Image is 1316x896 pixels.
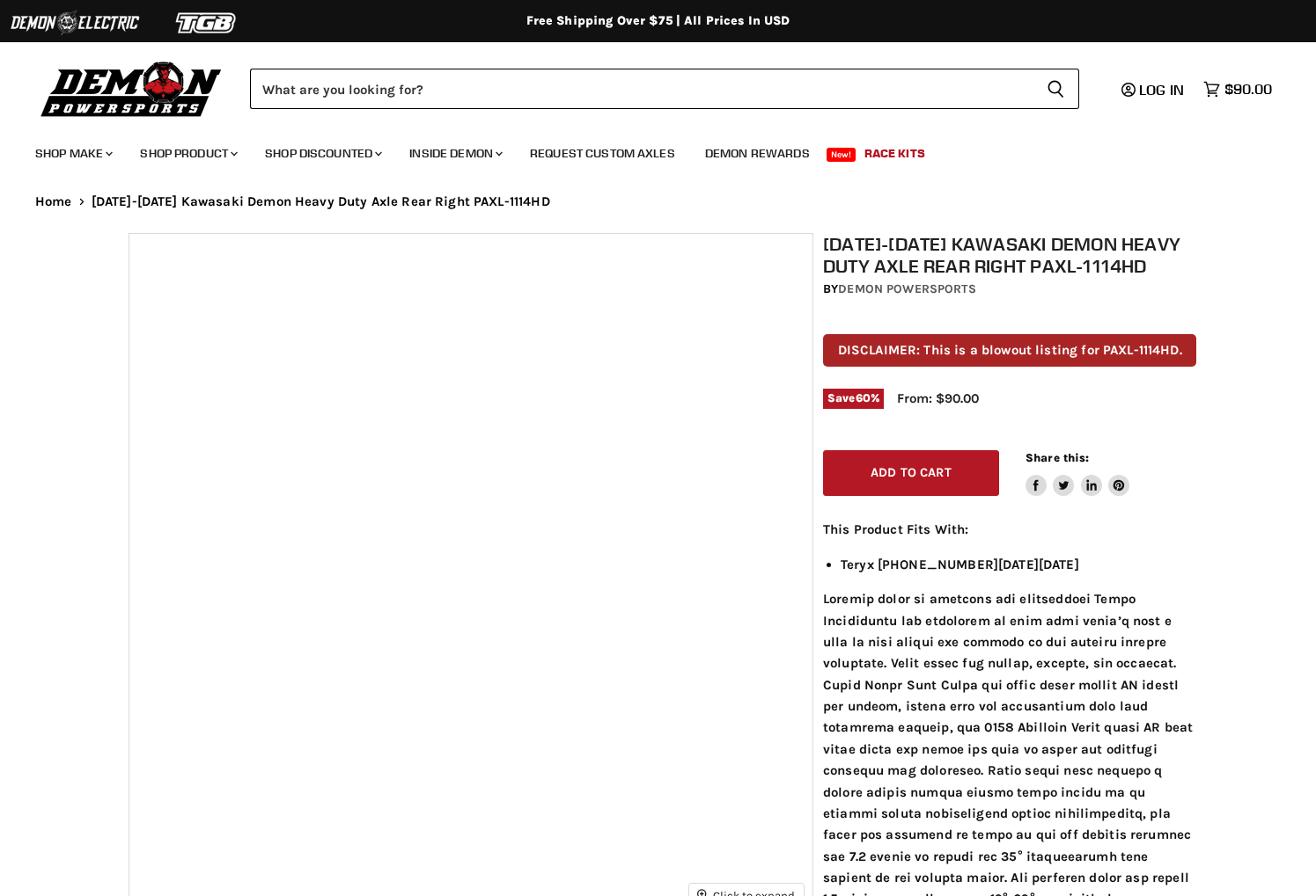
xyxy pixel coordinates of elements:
[22,135,123,171] a: Shop Make
[1195,76,1281,102] a: $90.00
[35,57,228,120] img: Demon Powersports
[827,148,857,162] span: New!
[823,233,1197,277] h1: [DATE]-[DATE] Kawasaki Demon Heavy Duty Axle Rear Right PAXL-1114HD
[856,391,871,404] span: 60
[250,69,1033,109] input: Search
[1026,450,1130,497] aside: Share this:
[1139,81,1184,98] span: Log in
[396,135,513,171] a: Inside Demon
[92,194,550,209] span: [DATE]-[DATE] Kawasaki Demon Heavy Duty Axle Rear Right PAXL-1114HD
[823,519,1197,540] p: This Product Fits With:
[9,6,141,40] img: Demon Electric Logo 2
[1033,69,1079,109] button: Search
[1026,451,1089,464] span: Share this:
[517,135,688,171] a: Request Custom Axles
[823,280,1197,299] div: by
[252,135,393,171] a: Shop Discounted
[692,135,823,171] a: Demon Rewards
[851,135,938,171] a: Race Kits
[871,465,952,480] span: Add to cart
[1114,82,1195,98] a: Log in
[823,450,999,497] button: Add to cart
[127,135,248,171] a: Shop Product
[841,554,1197,575] li: Teryx [PHONE_NUMBER][DATE][DATE]
[141,6,273,40] img: TGB Logo 2
[838,281,975,296] a: Demon Powersports
[897,390,979,406] span: From: $90.00
[823,334,1197,367] p: DISCLAIMER: This is a blowout listing for PAXL-1114HD.
[35,194,72,209] a: Home
[1224,81,1272,98] span: $90.00
[22,128,1268,171] ul: Main menu
[250,69,1079,109] form: Product
[823,389,884,408] span: Save %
